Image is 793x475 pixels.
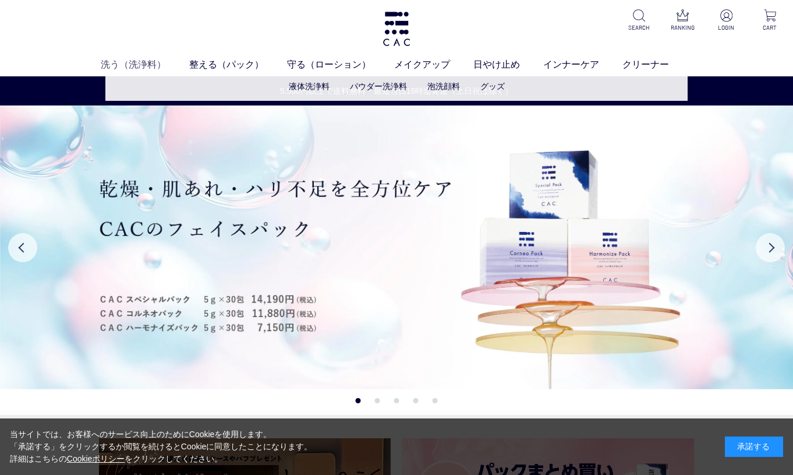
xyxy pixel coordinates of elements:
[67,454,125,463] a: Cookieポリシー
[1,85,792,97] a: 5,500円以上で送料無料・最短当日16時迄発送（土日祝は除く）
[625,9,653,32] a: SEARCH
[289,82,330,91] a: 液体洗浄料
[756,23,784,32] p: CART
[356,398,361,403] button: 1 of 5
[8,233,37,262] button: Previous
[756,233,785,262] button: Next
[668,23,696,32] p: RANKING
[480,82,505,91] a: グッズ
[543,58,622,72] a: インナーケア
[287,58,394,72] a: 守る（ローション）
[756,9,784,32] a: CART
[381,12,412,46] img: logo
[350,82,407,91] a: パウダー洗浄料
[427,82,460,91] a: 泡洗顔料
[622,58,692,72] a: クリーナー
[413,398,419,403] button: 4 of 5
[712,23,740,32] p: LOGIN
[189,58,287,72] a: 整える（パック）
[433,398,438,403] button: 5 of 5
[625,23,653,32] p: SEARCH
[394,398,399,403] button: 3 of 5
[10,428,313,465] div: 当サイトでは、お客様へのサービス向上のためにCookieを使用します。 「承諾する」をクリックするか閲覧を続けるとCookieに同意したことになります。 詳細はこちらの をクリックしてください。
[375,398,380,403] button: 2 of 5
[725,437,783,457] div: 承諾する
[101,58,189,72] a: 洗う（洗浄料）
[712,9,740,32] a: LOGIN
[668,9,696,32] a: RANKING
[394,58,473,72] a: メイクアップ
[473,58,543,72] a: 日やけ止め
